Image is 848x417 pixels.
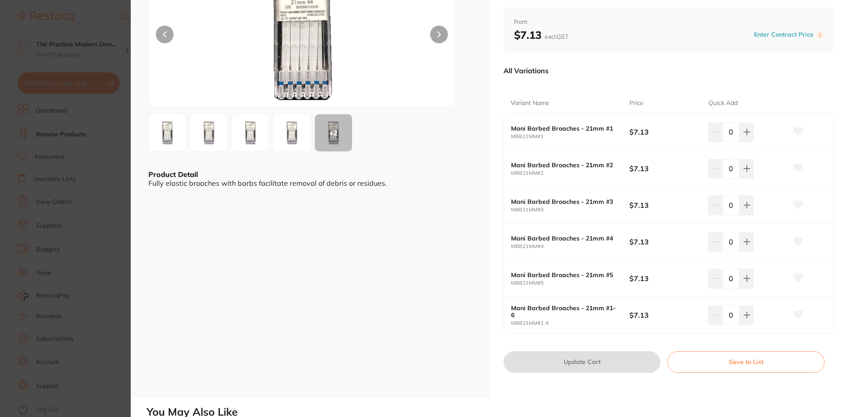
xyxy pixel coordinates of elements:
[511,304,617,319] b: Mani Barbed Broaches - 21mm #1-6
[511,125,617,132] b: Mani Barbed Broaches - 21mm #1
[629,127,700,137] b: $7.13
[503,66,549,75] p: All Variations
[511,207,629,213] small: MBB21MM#3
[315,114,352,151] div: + 2
[511,162,617,169] b: Mani Barbed Broaches - 21mm #2
[511,280,629,286] small: MBB21MM#5
[314,114,352,152] button: +2
[629,237,700,247] b: $7.13
[148,179,472,187] div: Fully elastic broaches with barbs facilitate removal of debris or residues.
[511,170,629,176] small: MBB21MM#2
[511,271,617,278] b: Mani Barbed Broaches - 21mm #5
[629,164,700,173] b: $7.13
[193,117,225,149] img: Nw
[151,117,183,149] img: Ng
[545,33,568,41] span: excl. GST
[816,31,823,38] label: i
[511,320,629,326] small: MBB21MM#1-6
[276,117,308,149] img: OQ
[629,310,700,320] b: $7.13
[235,117,266,149] img: OA
[667,351,825,372] button: Save to List
[503,351,660,372] button: Update Cart
[511,235,617,242] b: Mani Barbed Broaches - 21mm #4
[148,170,198,179] b: Product Detail
[514,18,823,26] span: from
[511,198,617,205] b: Mani Barbed Broaches - 21mm #3
[629,200,700,210] b: $7.13
[511,99,549,108] p: Variant Name
[511,244,629,249] small: MBB21MM#4
[511,134,629,139] small: MBB21MM#1
[629,99,644,108] p: Price
[708,99,738,108] p: Quick Add
[751,30,816,39] button: Enter Contract Price
[514,28,568,41] b: $7.13
[629,274,700,283] b: $7.13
